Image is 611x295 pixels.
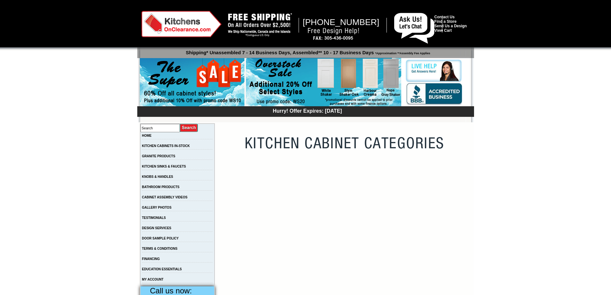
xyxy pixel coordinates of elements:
p: Shipping* Unassembled 7 - 14 Business Days, Assembled** 10 - 17 Business Days [140,47,474,55]
a: TERMS & CONDITIONS [142,247,178,250]
a: BATHROOM PRODUCTS [142,185,180,189]
a: Send Us a Design [434,24,467,28]
span: [PHONE_NUMBER] [303,17,379,27]
a: MY ACCOUNT [142,278,164,281]
a: GRANITE PRODUCTS [142,154,175,158]
div: Hurry! Offer Expires: [DATE] [140,107,474,114]
a: KITCHEN CABINETS IN-STOCK [142,144,190,148]
a: EDUCATION ESSENTIALS [142,267,182,271]
img: Kitchens on Clearance Logo [141,11,222,37]
span: Call us now: [150,286,192,295]
a: KNOBS & HANDLES [142,175,173,178]
a: DOOR SAMPLE POLICY [142,237,179,240]
a: FINANCING [142,257,160,261]
a: KITCHEN SINKS & FAUCETS [142,165,186,168]
span: *Approximation **Assembly Fee Applies [374,50,430,55]
a: GALLERY PHOTOS [142,206,172,209]
a: Contact Us [434,15,454,19]
a: CABINET ASSEMBLY VIDEOS [142,195,188,199]
a: DESIGN SERVICES [142,226,172,230]
a: Find a Store [434,19,456,24]
a: TESTIMONIALS [142,216,166,220]
input: Submit [180,124,198,132]
a: HOME [142,134,152,137]
a: View Cart [434,28,452,33]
